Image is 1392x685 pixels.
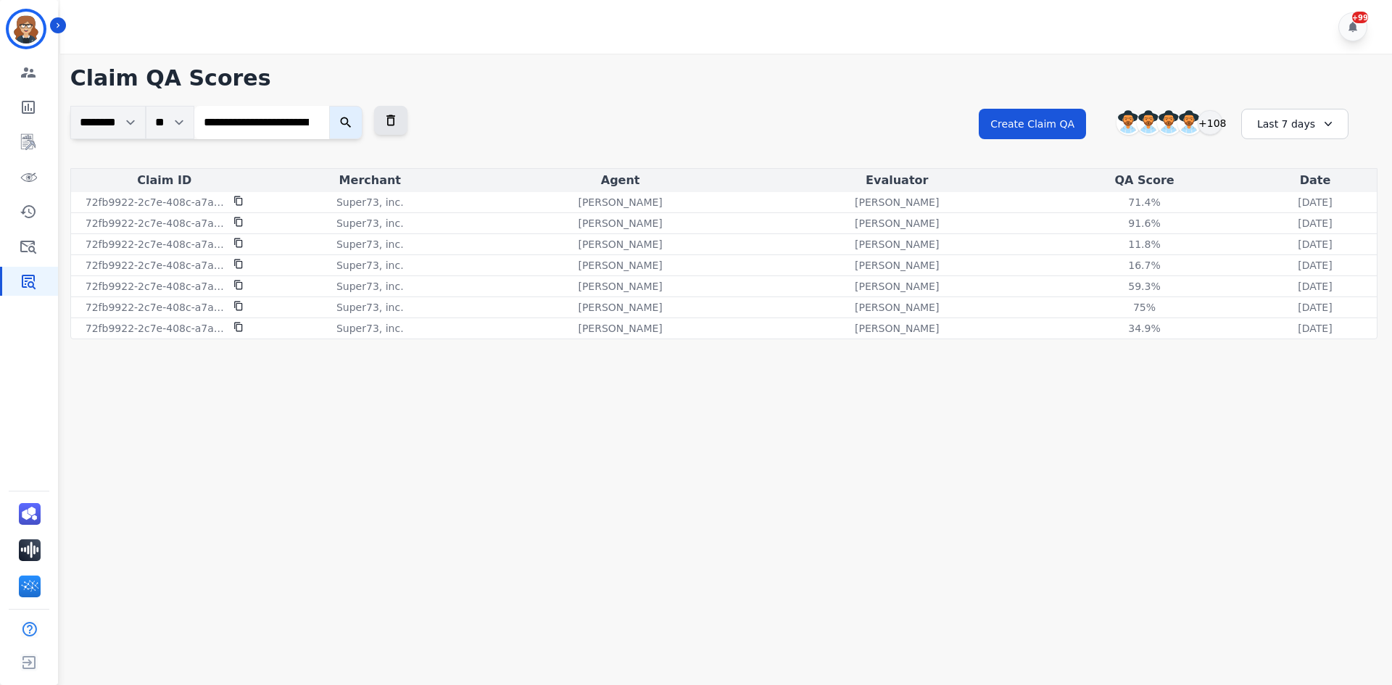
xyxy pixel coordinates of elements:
p: [DATE] [1298,300,1332,315]
div: 75 % [1112,300,1177,315]
div: 71.4 % [1112,195,1177,209]
p: [DATE] [1298,258,1332,273]
div: Claim ID [74,172,255,189]
p: [PERSON_NAME] [578,195,662,209]
p: [PERSON_NAME] [578,258,662,273]
p: [DATE] [1298,321,1332,336]
p: [PERSON_NAME] [578,237,662,252]
p: 72fb9922-2c7e-408c-a7af-65fa3901b6bc [86,321,225,336]
p: 72fb9922-2c7e-408c-a7af-65fa3901b6bc [86,216,225,231]
div: QA Score [1038,172,1251,189]
div: 11.8 % [1112,237,1177,252]
img: Bordered avatar [9,12,43,46]
p: [PERSON_NAME] [578,216,662,231]
p: Super73, inc. [336,300,404,315]
p: 72fb9922-2c7e-408c-a7af-65fa3901b6bc [86,300,225,315]
p: [PERSON_NAME] [855,300,939,315]
div: 91.6 % [1112,216,1177,231]
div: Evaluator [761,172,1032,189]
div: 34.9 % [1112,321,1177,336]
h1: Claim QA Scores [70,65,1377,91]
p: Super73, inc. [336,279,404,294]
p: [PERSON_NAME] [855,237,939,252]
div: Merchant [261,172,479,189]
p: Super73, inc. [336,216,404,231]
p: [DATE] [1298,279,1332,294]
p: [PERSON_NAME] [578,300,662,315]
p: [PERSON_NAME] [855,279,939,294]
p: 72fb9922-2c7e-408c-a7af-65fa3901b6bc [86,279,225,294]
p: 72fb9922-2c7e-408c-a7af-65fa3901b6bc [86,258,225,273]
p: [PERSON_NAME] [855,321,939,336]
p: [PERSON_NAME] [578,321,662,336]
p: [PERSON_NAME] [855,258,939,273]
div: +108 [1198,110,1222,135]
p: [DATE] [1298,195,1332,209]
p: 72fb9922-2c7e-408c-a7af-65fa3901b6bc [86,195,225,209]
div: +99 [1352,12,1368,23]
div: Date [1256,172,1374,189]
div: 16.7 % [1112,258,1177,273]
p: [DATE] [1298,216,1332,231]
div: Agent [485,172,756,189]
p: [DATE] [1298,237,1332,252]
p: Super73, inc. [336,195,404,209]
p: Super73, inc. [336,258,404,273]
p: [PERSON_NAME] [855,195,939,209]
button: Create Claim QA [979,109,1086,139]
p: [PERSON_NAME] [578,279,662,294]
p: [PERSON_NAME] [855,216,939,231]
div: 59.3 % [1112,279,1177,294]
p: Super73, inc. [336,237,404,252]
div: Last 7 days [1241,109,1348,139]
p: Super73, inc. [336,321,404,336]
p: 72fb9922-2c7e-408c-a7af-65fa3901b6bc [86,237,225,252]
